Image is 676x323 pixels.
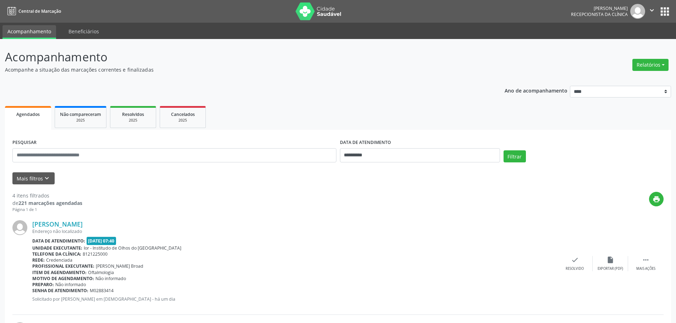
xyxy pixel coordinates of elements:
p: Ano de acompanhamento [505,86,567,95]
span: [PERSON_NAME] Broad [96,263,143,269]
div: 4 itens filtrados [12,192,82,199]
b: Preparo: [32,282,54,288]
span: Não informado [55,282,86,288]
button: Mais filtroskeyboard_arrow_down [12,172,55,185]
div: 2025 [60,118,101,123]
span: Recepcionista da clínica [571,11,628,17]
span: Não compareceram [60,111,101,117]
i:  [642,256,650,264]
b: Unidade executante: [32,245,82,251]
i: print [653,195,660,203]
span: [DATE] 07:40 [87,237,116,245]
button: Relatórios [632,59,669,71]
div: [PERSON_NAME] [571,5,628,11]
button: print [649,192,664,206]
b: Senha de atendimento: [32,288,88,294]
button: apps [659,5,671,18]
a: [PERSON_NAME] [32,220,83,228]
b: Profissional executante: [32,263,94,269]
div: Página 1 de 1 [12,207,82,213]
div: Mais ações [636,266,655,271]
button:  [645,4,659,19]
span: Não informado [95,275,126,282]
b: Rede: [32,257,45,263]
img: img [12,220,27,235]
div: Exportar (PDF) [598,266,623,271]
div: 2025 [165,118,200,123]
label: DATA DE ATENDIMENTO [340,137,391,148]
a: Beneficiários [64,25,104,38]
a: Central de Marcação [5,5,61,17]
button: Filtrar [504,150,526,162]
i: check [571,256,579,264]
p: Solicitado por [PERSON_NAME] em [DEMOGRAPHIC_DATA] - há um dia [32,296,557,302]
a: Acompanhamento [2,25,56,39]
i: insert_drive_file [606,256,614,264]
span: Resolvidos [122,111,144,117]
i:  [648,6,656,14]
span: Oftalmologia [88,269,114,275]
b: Item de agendamento: [32,269,87,275]
span: Credenciada [46,257,72,263]
img: img [630,4,645,19]
div: 2025 [115,118,151,123]
div: Resolvido [566,266,584,271]
b: Motivo de agendamento: [32,275,94,282]
span: Central de Marcação [18,8,61,14]
p: Acompanhamento [5,48,471,66]
div: Endereço não localizado [32,228,557,234]
i: keyboard_arrow_down [43,174,51,182]
span: M02883414 [90,288,114,294]
div: de [12,199,82,207]
span: 8121225000 [83,251,108,257]
b: Data de atendimento: [32,238,85,244]
label: PESQUISAR [12,137,37,148]
span: Ior - Institudo de Olhos do [GEOGRAPHIC_DATA] [84,245,181,251]
strong: 221 marcações agendadas [18,200,82,206]
p: Acompanhe a situação das marcações correntes e finalizadas [5,66,471,73]
span: Agendados [16,111,40,117]
b: Telefone da clínica: [32,251,81,257]
span: Cancelados [171,111,195,117]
